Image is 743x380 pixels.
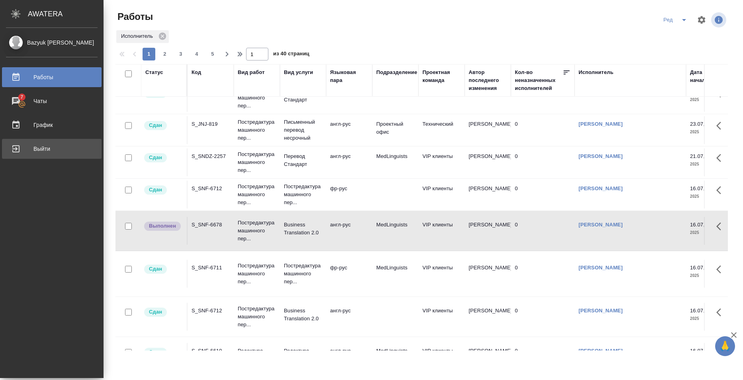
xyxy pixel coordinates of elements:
[238,347,276,355] p: Редактура
[192,152,230,160] div: S_SNDZ-2257
[579,348,623,354] a: [PERSON_NAME]
[690,153,705,159] p: 21.07,
[418,148,465,176] td: VIP клиенты
[2,91,102,111] a: 7Чаты
[284,118,322,142] p: Письменный перевод несрочный
[149,186,162,194] p: Сдан
[579,153,623,159] a: [PERSON_NAME]
[6,95,98,107] div: Чаты
[284,152,322,168] p: Перевод Стандарт
[149,348,162,356] p: Сдан
[418,343,465,371] td: VIP клиенты
[712,217,731,236] button: Здесь прячутся важные кнопки
[116,30,169,43] div: Исполнитель
[372,116,418,144] td: Проектный офис
[326,84,372,112] td: англ-рус
[692,10,711,29] span: Настроить таблицу
[418,303,465,331] td: VIP клиенты
[511,260,575,288] td: 0
[372,217,418,245] td: MedLinguists
[690,348,705,354] p: 16.07,
[422,68,461,84] div: Проектная команда
[690,68,714,84] div: Дата начала
[579,121,623,127] a: [PERSON_NAME]
[238,183,276,207] p: Постредактура машинного пер...
[579,265,623,271] a: [PERSON_NAME]
[690,185,705,191] p: 16.07,
[690,128,722,136] p: 2025
[192,185,230,193] div: S_SNF-6712
[6,38,98,47] div: Bazyuk [PERSON_NAME]
[418,181,465,209] td: VIP клиенты
[326,116,372,144] td: англ-рус
[2,115,102,135] a: График
[372,260,418,288] td: MedLinguists
[143,347,183,358] div: Менеджер проверил работу исполнителя, передает ее на следующий этап
[238,118,276,142] p: Постредактура машинного пер...
[511,181,575,209] td: 0
[238,86,276,110] p: Постредактура машинного пер...
[6,119,98,131] div: График
[372,148,418,176] td: MedLinguists
[143,307,183,318] div: Менеджер проверил работу исполнителя, передает ее на следующий этап
[690,193,722,201] p: 2025
[718,338,732,355] span: 🙏
[465,260,511,288] td: [PERSON_NAME]
[711,12,728,27] span: Посмотреть информацию
[284,68,313,76] div: Вид услуги
[2,67,102,87] a: Работы
[376,68,417,76] div: Подразделение
[238,305,276,329] p: Постредактура машинного пер...
[690,222,705,228] p: 16.07,
[712,260,731,279] button: Здесь прячутся важные кнопки
[515,68,563,92] div: Кол-во неназначенных исполнителей
[712,303,731,322] button: Здесь прячутся важные кнопки
[418,217,465,245] td: VIP клиенты
[372,343,418,371] td: MedLinguists
[579,222,623,228] a: [PERSON_NAME]
[284,221,322,237] p: Business Translation 2.0
[511,84,575,112] td: 1
[418,116,465,144] td: Технический
[465,217,511,245] td: [PERSON_NAME]
[690,265,705,271] p: 16.07,
[465,116,511,144] td: [PERSON_NAME]
[418,260,465,288] td: VIP клиенты
[690,272,722,280] p: 2025
[192,307,230,315] div: S_SNF-6712
[6,71,98,83] div: Работы
[192,120,230,128] div: S_JNJ-819
[465,84,511,112] td: [PERSON_NAME]
[192,68,201,76] div: Код
[418,84,465,112] td: VIP клиенты
[465,181,511,209] td: [PERSON_NAME]
[465,343,511,371] td: [PERSON_NAME]
[469,68,507,92] div: Автор последнего изменения
[238,262,276,286] p: Постредактура машинного пер...
[190,50,203,58] span: 4
[690,308,705,314] p: 16.07,
[284,183,322,207] p: Постредактура машинного пер...
[238,68,265,76] div: Вид работ
[690,121,705,127] p: 23.07,
[158,50,171,58] span: 2
[284,347,322,355] p: Редактура
[158,48,171,60] button: 2
[690,160,722,168] p: 2025
[326,260,372,288] td: фр-рус
[579,185,623,191] a: [PERSON_NAME]
[238,219,276,243] p: Постредактура машинного пер...
[511,148,575,176] td: 0
[2,139,102,159] a: Выйти
[579,308,623,314] a: [PERSON_NAME]
[149,222,176,230] p: Выполнен
[326,148,372,176] td: англ-рус
[326,303,372,331] td: англ-рус
[372,84,418,112] td: MedLinguists
[174,50,187,58] span: 3
[143,152,183,163] div: Менеджер проверил работу исполнителя, передает ее на следующий этап
[192,221,230,229] div: S_SNF-6678
[115,10,153,23] span: Работы
[192,347,230,355] div: S_SNF-6610
[192,264,230,272] div: S_SNF-6711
